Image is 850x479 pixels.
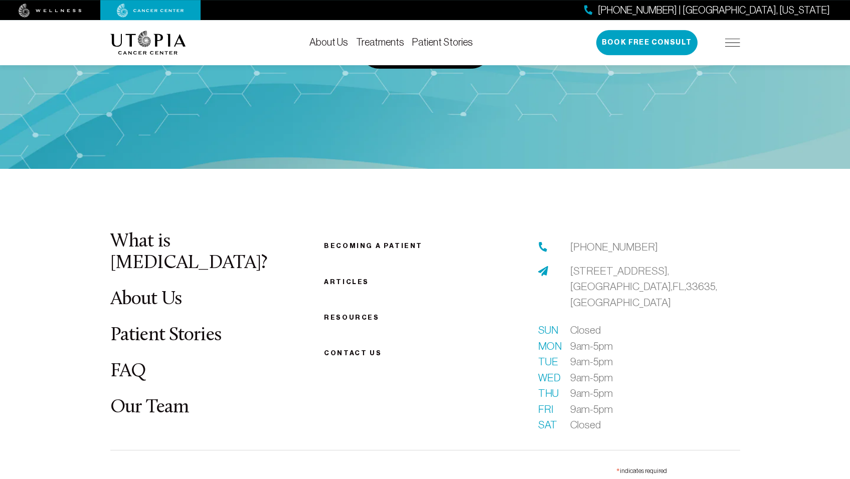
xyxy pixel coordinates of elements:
[570,263,740,311] a: [STREET_ADDRESS],[GEOGRAPHIC_DATA],FL,33635,[GEOGRAPHIC_DATA]
[324,242,423,250] a: Becoming a patient
[570,385,613,401] span: 9am-5pm
[356,37,404,48] a: Treatments
[538,266,548,276] img: address
[110,232,267,273] a: What is [MEDICAL_DATA]?
[110,362,146,381] a: FAQ
[538,322,558,338] span: Sun
[110,290,182,309] a: About Us
[412,37,473,48] a: Patient Stories
[570,265,717,308] span: [STREET_ADDRESS], [GEOGRAPHIC_DATA], FL, 33635, [GEOGRAPHIC_DATA]
[725,39,740,47] img: icon-hamburger
[309,37,348,48] a: About Us
[570,370,613,386] span: 9am-5pm
[110,398,189,417] a: Our Team
[324,278,369,286] a: Articles
[538,354,558,370] span: Tue
[596,30,698,55] button: Book Free Consult
[538,417,558,433] span: Sat
[570,338,613,354] span: 9am-5pm
[570,239,658,255] a: [PHONE_NUMBER]
[110,326,222,345] a: Patient Stories
[538,385,558,401] span: Thu
[538,338,558,354] span: Mon
[538,401,558,417] span: Fri
[538,370,558,386] span: Wed
[570,417,601,433] span: Closed
[324,349,382,357] span: Contact us
[570,322,601,338] span: Closed
[584,3,830,18] a: [PHONE_NUMBER] | [GEOGRAPHIC_DATA], [US_STATE]
[598,3,830,18] span: [PHONE_NUMBER] | [GEOGRAPHIC_DATA], [US_STATE]
[570,401,613,417] span: 9am-5pm
[538,242,548,252] img: phone
[570,354,613,370] span: 9am-5pm
[117,4,184,18] img: cancer center
[425,462,667,477] div: indicates required
[110,31,186,55] img: logo
[324,314,379,321] a: Resources
[19,4,82,18] img: wellness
